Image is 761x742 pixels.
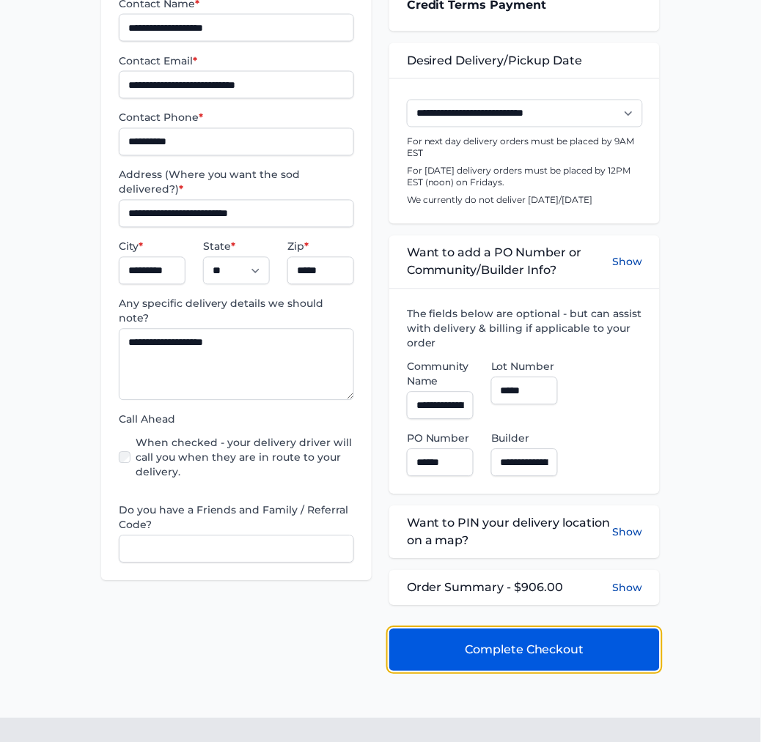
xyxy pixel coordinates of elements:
[119,168,354,197] label: Address (Where you want the sod delivered?)
[612,245,642,280] button: Show
[119,503,354,533] label: Do you have a Friends and Family / Referral Code?
[407,579,564,597] span: Order Summary - $906.00
[119,412,354,427] label: Call Ahead
[119,53,354,68] label: Contact Email
[203,240,270,254] label: State
[119,111,354,125] label: Contact Phone
[407,515,612,550] span: Want to PIN your delivery location on a map?
[287,240,354,254] label: Zip
[119,240,185,254] label: City
[407,307,642,351] label: The fields below are optional - but can assist with delivery & billing if applicable to your order
[407,136,642,160] p: For next day delivery orders must be placed by 9AM EST
[407,360,474,389] label: Community Name
[612,581,642,596] button: Show
[407,166,642,189] p: For [DATE] delivery orders must be placed by 12PM EST (noon) on Fridays.
[491,431,558,446] label: Builder
[407,195,642,207] p: We currently do not deliver [DATE]/[DATE]
[491,360,558,374] label: Lot Number
[389,43,660,78] div: Desired Delivery/Pickup Date
[407,245,612,280] span: Want to add a PO Number or Community/Builder Info?
[465,642,584,659] span: Complete Checkout
[407,431,474,446] label: PO Number
[136,436,354,480] label: When checked - your delivery driver will call you when they are in route to your delivery.
[119,297,354,326] label: Any specific delivery details we should note?
[389,629,660,672] button: Complete Checkout
[612,515,642,550] button: Show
